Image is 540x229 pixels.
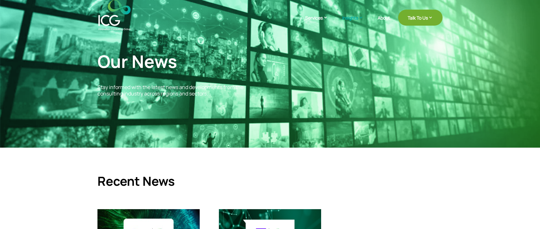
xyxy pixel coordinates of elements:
span: Stay informed with the latest news and developments from the consulting industry across regions a... [97,84,243,97]
span: Recent News [97,172,175,190]
a: Talk To Us [398,10,443,26]
a: Services [305,14,334,30]
span: Our News [97,49,177,73]
a: About [378,15,390,30]
a: Insights [342,14,370,30]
